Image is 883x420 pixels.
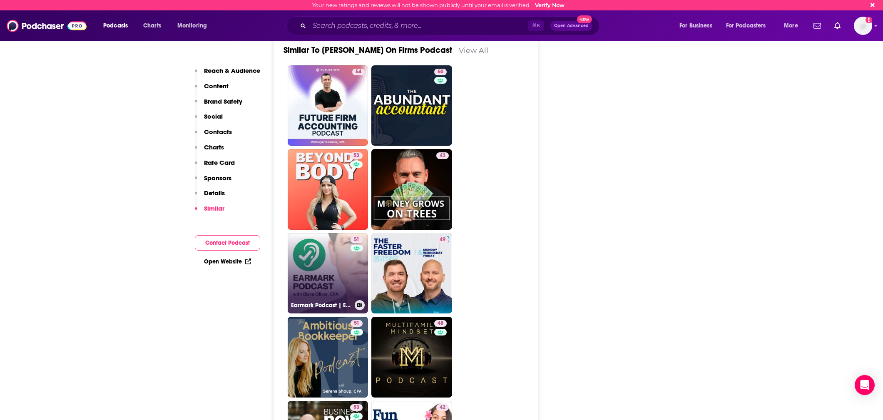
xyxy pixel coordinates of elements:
[288,233,368,314] a: 51Earmark Podcast | Earn Free Accounting CPE
[204,189,225,197] p: Details
[371,149,452,230] a: 43
[371,65,452,146] a: 50
[354,236,359,244] span: 51
[204,174,231,182] p: Sponsors
[204,67,260,75] p: Reach & Audience
[204,258,251,265] a: Open Website
[436,236,449,243] a: 49
[195,112,223,128] button: Social
[288,65,368,146] a: 54
[778,19,808,32] button: open menu
[97,19,139,32] button: open menu
[204,204,224,212] p: Similar
[195,67,260,82] button: Reach & Audience
[784,20,798,32] span: More
[204,128,232,136] p: Contacts
[854,17,872,35] img: User Profile
[309,19,528,32] input: Search podcasts, credits, & more...
[351,236,363,243] a: 51
[7,18,87,34] img: Podchaser - Follow, Share and Rate Podcasts
[554,24,589,28] span: Open Advanced
[288,317,368,398] a: 51
[855,375,875,395] div: Open Intercom Messenger
[440,152,445,160] span: 43
[195,97,242,113] button: Brand Safety
[195,235,260,251] button: Contact Podcast
[351,320,363,327] a: 51
[674,19,723,32] button: open menu
[143,20,161,32] span: Charts
[195,128,232,143] button: Contacts
[436,152,449,159] a: 43
[352,69,365,75] a: 54
[577,15,592,23] span: New
[440,236,445,244] span: 49
[177,20,207,32] span: Monitoring
[204,112,223,120] p: Social
[350,152,363,159] a: 53
[854,17,872,35] span: Logged in as charlottestone
[550,21,592,31] button: Open AdvancedNew
[679,20,712,32] span: For Business
[436,404,449,411] a: 42
[434,69,447,75] a: 50
[284,45,452,55] a: Similar To [PERSON_NAME] On Firms Podcast
[810,19,824,33] a: Show notifications dropdown
[195,189,225,204] button: Details
[438,319,443,328] span: 48
[371,233,452,314] a: 49
[434,320,447,327] a: 48
[353,152,359,160] span: 53
[204,143,224,151] p: Charts
[195,82,229,97] button: Content
[291,302,351,309] h3: Earmark Podcast | Earn Free Accounting CPE
[138,19,166,32] a: Charts
[726,20,766,32] span: For Podcasters
[195,204,224,220] button: Similar
[195,174,231,189] button: Sponsors
[831,19,844,33] a: Show notifications dropdown
[866,17,872,23] svg: Email not verified
[204,82,229,90] p: Content
[312,2,565,8] div: Your new ratings and reviews will not be shown publicly until your email is verified.
[854,17,872,35] button: Show profile menu
[204,97,242,105] p: Brand Safety
[371,317,452,398] a: 48
[353,403,359,412] span: 53
[195,143,224,159] button: Charts
[535,2,565,8] a: Verify Now
[528,20,544,31] span: ⌘ K
[459,46,488,55] a: View All
[354,319,359,328] span: 51
[721,19,778,32] button: open menu
[440,403,445,412] span: 42
[294,16,607,35] div: Search podcasts, credits, & more...
[195,159,235,174] button: Rate Card
[288,149,368,230] a: 53
[103,20,128,32] span: Podcasts
[204,159,235,167] p: Rate Card
[172,19,218,32] button: open menu
[356,68,361,76] span: 54
[350,404,363,411] a: 53
[438,68,443,76] span: 50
